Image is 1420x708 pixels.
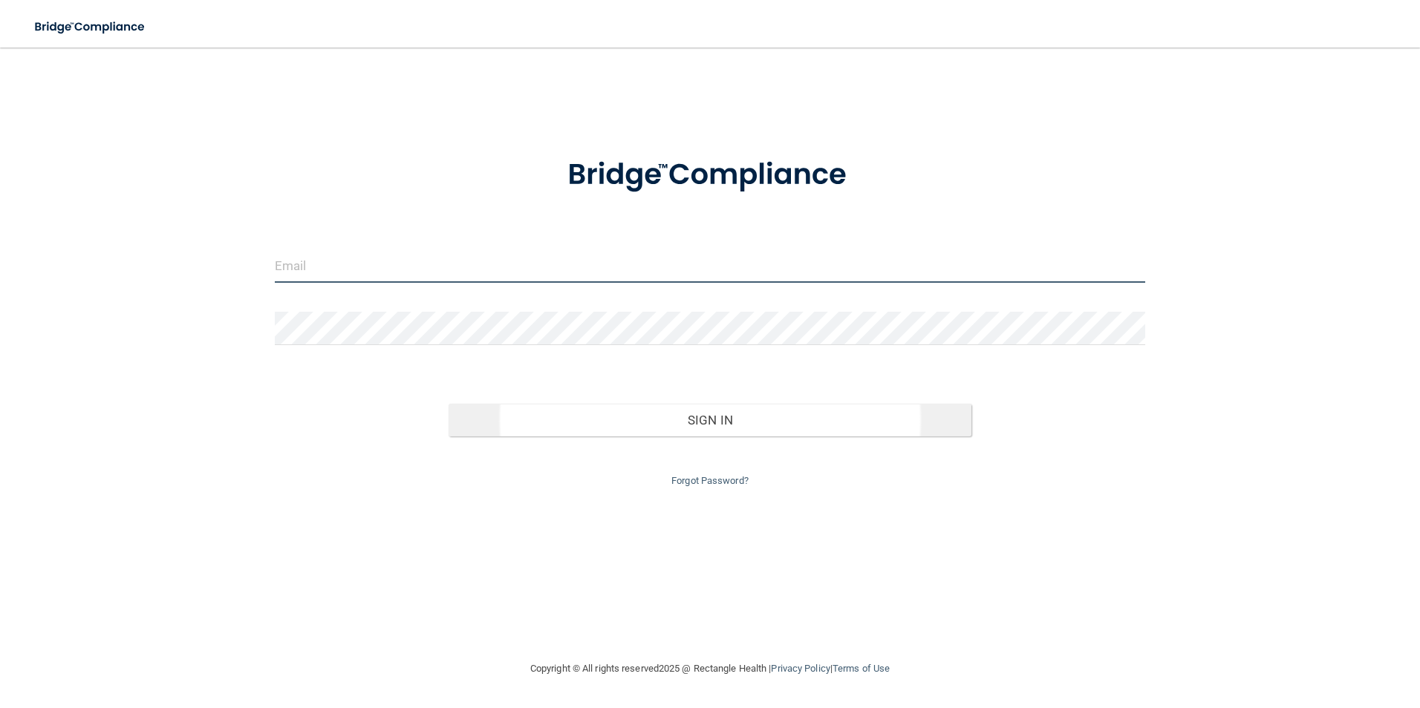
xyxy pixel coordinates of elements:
[275,249,1146,283] input: Email
[439,645,981,692] div: Copyright © All rights reserved 2025 @ Rectangle Health | |
[671,475,749,486] a: Forgot Password?
[537,137,883,214] img: bridge_compliance_login_screen.278c3ca4.svg
[771,663,830,674] a: Privacy Policy
[449,404,971,436] button: Sign In
[22,12,159,42] img: bridge_compliance_login_screen.278c3ca4.svg
[833,663,890,674] a: Terms of Use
